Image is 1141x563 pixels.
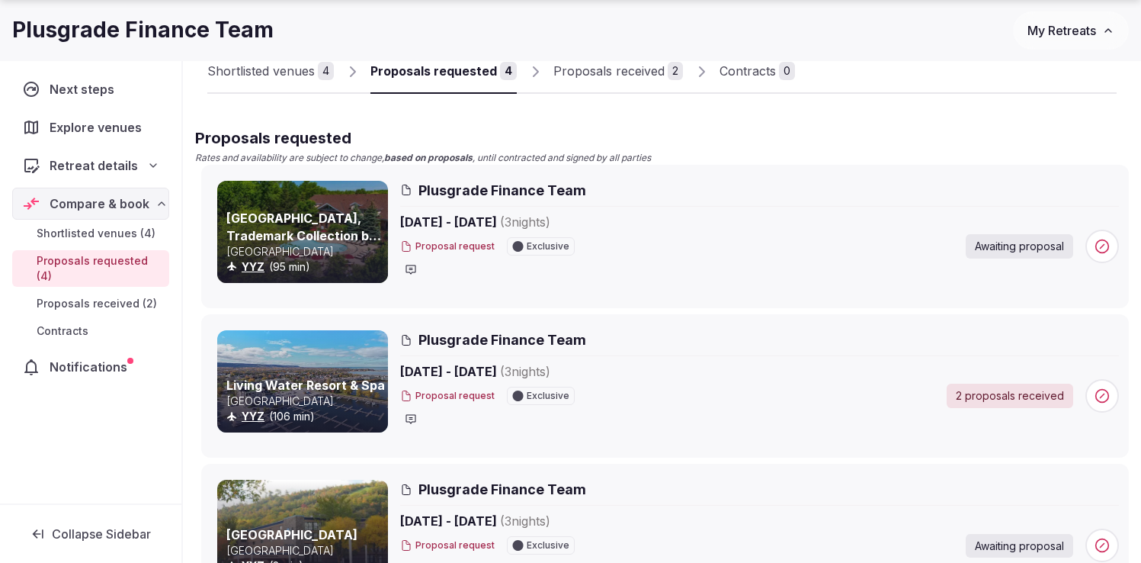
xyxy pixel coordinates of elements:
span: Plusgrade Finance Team [418,181,586,200]
span: Exclusive [527,242,569,251]
p: Rates and availability are subject to change, , until contracted and signed by all parties [195,152,1129,165]
a: Shortlisted venues4 [207,50,334,94]
span: Proposals requested (4) [37,253,163,284]
div: Proposals received [553,62,665,80]
button: Proposal request [400,390,495,403]
div: Awaiting proposal [966,534,1073,558]
span: Exclusive [527,391,569,401]
button: My Retreats [1013,11,1129,50]
span: Plusgrade Finance Team [418,480,586,499]
a: Explore venues [12,111,169,143]
div: (95 min) [226,259,385,275]
a: Next steps [12,73,169,105]
a: Contracts [12,320,169,342]
h1: Plusgrade Finance Team [12,15,274,45]
div: (106 min) [226,409,385,424]
span: ( 3 night s ) [500,364,550,379]
a: Proposals received (2) [12,293,169,314]
span: Collapse Sidebar [52,526,151,542]
a: Proposals received2 [553,50,683,94]
a: 2 proposals received [947,384,1073,408]
span: [DATE] - [DATE] [400,362,668,381]
span: Plusgrade Finance Team [418,330,586,349]
span: [DATE] - [DATE] [400,213,668,231]
span: Compare & book [50,195,149,213]
span: Retreat details [50,156,138,175]
a: Living Water Resort & Spa [226,378,385,393]
a: YYZ [242,410,264,423]
a: Notifications [12,351,169,383]
p: [GEOGRAPHIC_DATA] [226,394,385,409]
div: 4 [318,62,334,80]
h2: Proposals requested [195,127,1129,149]
p: [GEOGRAPHIC_DATA] [226,244,385,259]
button: Collapse Sidebar [12,517,169,551]
span: ( 3 night s ) [500,513,550,529]
a: [GEOGRAPHIC_DATA], Trademark Collection by Wyndham [226,211,381,260]
div: Awaiting proposal [966,234,1073,259]
strong: based on proposals [384,152,473,163]
p: [GEOGRAPHIC_DATA] [226,543,385,558]
div: Shortlisted venues [207,62,315,80]
div: 4 [500,62,517,80]
a: YYZ [242,260,264,273]
span: My Retreats [1027,23,1096,38]
a: [GEOGRAPHIC_DATA] [226,527,357,542]
div: 2 [668,62,683,80]
span: Notifications [50,358,133,376]
div: Contracts [720,62,776,80]
a: Proposals requested4 [370,50,517,94]
span: Exclusive [527,541,569,550]
span: ( 3 night s ) [500,214,550,230]
a: Shortlisted venues (4) [12,223,169,244]
span: Next steps [50,80,120,98]
button: Proposal request [400,240,495,253]
span: [DATE] - [DATE] [400,512,668,530]
span: Explore venues [50,118,148,137]
div: 0 [779,62,795,80]
button: Proposal request [400,539,495,552]
a: Proposals requested (4) [12,250,169,287]
span: Contracts [37,323,88,339]
span: Proposals received (2) [37,296,157,311]
span: Shortlisted venues (4) [37,226,155,241]
div: Proposals requested [370,62,497,80]
a: Contracts0 [720,50,795,94]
